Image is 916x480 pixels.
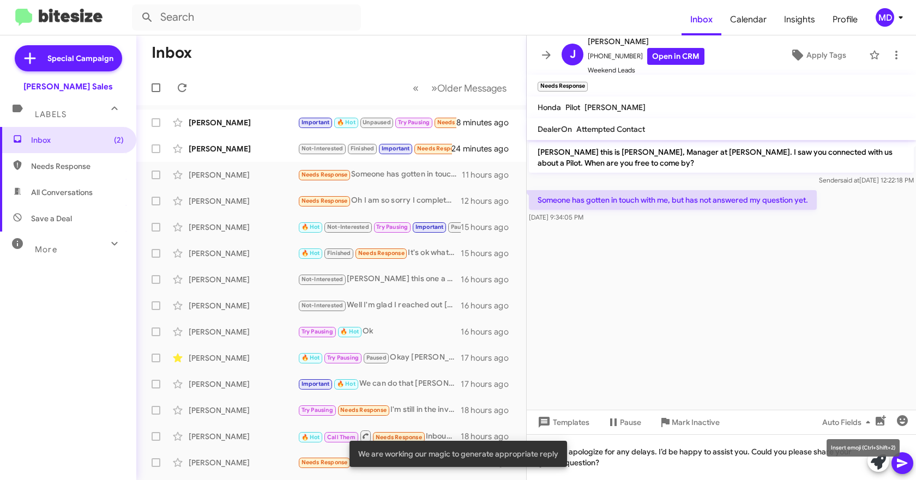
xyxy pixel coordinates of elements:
span: [PHONE_NUMBER] [588,48,704,65]
button: Previous [406,77,425,99]
span: DealerOn [538,124,572,134]
div: I will and thank you so much [298,221,461,233]
span: Mark Inactive [672,412,720,432]
span: Try Pausing [398,119,430,126]
span: 🔥 Hot [337,380,355,387]
div: 24 minutes ago [452,143,517,154]
span: We are working our magic to generate appropriate reply [358,448,558,459]
a: Inbox [682,4,721,35]
div: [PERSON_NAME] [189,117,298,128]
div: Oh I am so sorry I completely forgot to reply. I am so sorry. I can try that. I don't think my cu... [298,195,461,207]
div: 18 hours ago [461,405,517,416]
a: Open in CRM [647,48,704,65]
a: Special Campaign [15,45,122,71]
span: Needs Response [31,161,124,172]
div: Insert emoji (Ctrl+Shift+2) [827,439,900,457]
span: Call Them [327,434,355,441]
button: Apply Tags [772,45,864,65]
div: I apologize for any delays. I’d be happy to assist you. Could you please share your question? [527,434,916,480]
span: Save a Deal [31,213,72,224]
span: Paused [451,223,471,230]
a: Profile [824,4,866,35]
span: Templates [535,412,589,432]
div: Inbound Call [298,429,461,443]
div: [PERSON_NAME] [189,169,298,180]
span: « [413,81,419,95]
div: [PERSON_NAME] this one a great deal! [URL][DOMAIN_NAME][US_VEHICLE_IDENTIFICATION_NUMBER] When ca... [298,273,461,285]
div: [PERSON_NAME] [189,379,298,390]
span: Try Pausing [302,328,333,335]
div: [PERSON_NAME] [189,353,298,363]
div: [PERSON_NAME] [189,300,298,311]
span: Needs Response [437,119,484,126]
div: We can do that [PERSON_NAME]. And are you willing to do a credit application online? [298,378,461,390]
span: Needs Response [302,197,348,204]
div: 16 hours ago [461,274,517,285]
div: [PERSON_NAME] [189,196,298,206]
div: 16 hours ago [461,326,517,337]
span: Inbox [31,135,124,145]
div: Okay [PERSON_NAME] will contact you then. [298,351,461,364]
div: 12 hours ago [461,196,517,206]
span: Special Campaign [47,53,113,64]
span: Try Pausing [302,406,333,414]
span: Try Pausing [376,223,408,230]
small: Needs Response [538,82,588,92]
span: Not-Interested [302,145,343,152]
h1: Inbox [152,44,192,62]
div: [PERSON_NAME] [189,248,298,259]
div: [PERSON_NAME] Comparable. Car from your website [298,142,452,155]
div: Perfect thank you [298,456,461,469]
div: It's ok what was the name of your finance guys over there? [298,247,461,259]
div: [PERSON_NAME] [189,457,298,468]
nav: Page navigation example [407,77,513,99]
span: Labels [35,110,67,119]
div: [PERSON_NAME]. I am touching base - I am ready to put down a hold deposit and I see you have a bl... [298,116,456,129]
div: [PERSON_NAME] [189,222,298,233]
div: 15 hours ago [461,222,517,233]
span: More [35,245,57,254]
div: 17 hours ago [461,353,517,363]
div: MD [876,8,894,27]
div: Well I'm glad I reached out [PERSON_NAME]. Would you have some time to come for a visit with my s... [298,299,461,312]
input: Search [132,4,361,31]
span: Auto Fields [822,412,875,432]
span: Important [302,119,330,126]
button: Next [425,77,513,99]
div: [PERSON_NAME] [189,431,298,442]
div: 16 hours ago [461,300,517,311]
span: Apply Tags [806,45,846,65]
span: 🔥 Hot [302,434,320,441]
span: 🔥 Hot [337,119,355,126]
span: 🔥 Hot [302,250,320,257]
button: Pause [598,412,650,432]
span: Important [302,380,330,387]
span: Unpaused [363,119,391,126]
span: Attempted Contact [576,124,645,134]
span: [DATE] 9:34:05 PM [529,213,583,221]
span: Needs Response [358,250,405,257]
span: Not-Interested [302,302,343,309]
div: [PERSON_NAME] [189,274,298,285]
div: I'm still in the investigative stage. I'll be in touch when I'm ready [298,404,461,416]
span: [PERSON_NAME] [588,35,704,48]
span: J [570,46,576,63]
span: Not-Interested [302,276,343,283]
span: Important [382,145,410,152]
span: [PERSON_NAME] [584,102,646,112]
span: Not-Interested [327,223,369,230]
button: Mark Inactive [650,412,728,432]
p: [PERSON_NAME] this is [PERSON_NAME], Manager at [PERSON_NAME]. I saw you connected with us about ... [529,142,914,173]
span: Older Messages [437,82,507,94]
span: 🔥 Hot [340,328,359,335]
span: Needs Response [302,459,348,466]
a: Calendar [721,4,775,35]
div: Someone has gotten in touch with me, but has not answered my question yet. [298,168,462,181]
span: said at [840,176,859,184]
div: [PERSON_NAME] Sales [23,81,113,92]
span: Finished [351,145,375,152]
span: All Conversations [31,187,93,198]
span: » [431,81,437,95]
